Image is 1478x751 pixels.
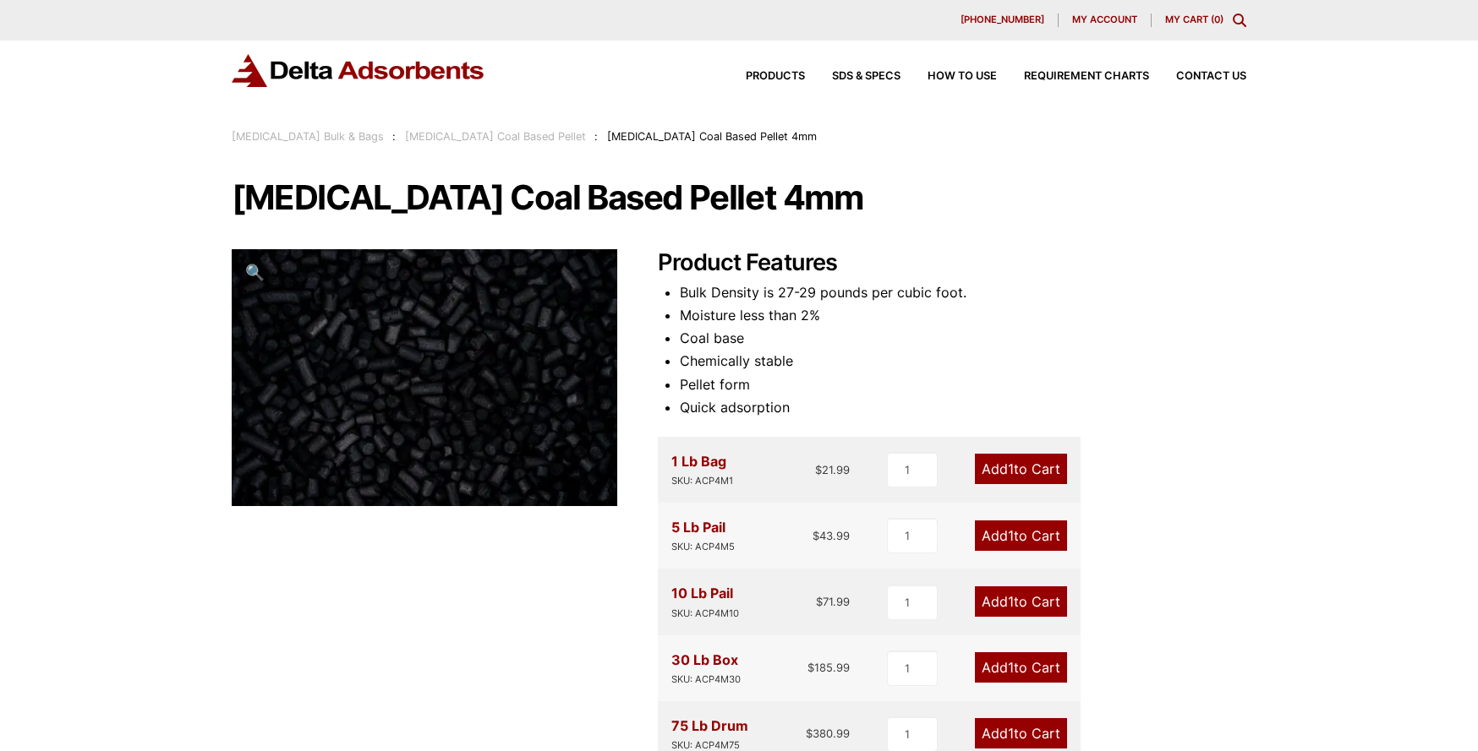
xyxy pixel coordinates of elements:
h1: [MEDICAL_DATA] Coal Based Pellet 4mm [232,180,1246,215]
a: Add1to Cart [975,652,1067,683]
span: Products [746,71,805,82]
a: [MEDICAL_DATA] Coal Based Pellet [405,130,586,143]
span: 1 [1008,527,1014,544]
li: Moisture less than 2% [680,304,1246,327]
a: Products [719,71,805,82]
a: Requirement Charts [997,71,1149,82]
li: Coal base [680,327,1246,350]
span: How to Use [928,71,997,82]
bdi: 185.99 [807,661,850,674]
a: View full-screen image gallery [232,249,278,296]
li: Chemically stable [680,350,1246,373]
bdi: 71.99 [816,595,850,608]
span: $ [807,661,814,674]
div: SKU: ACP4M5 [671,539,735,555]
bdi: 380.99 [806,727,850,740]
span: 1 [1008,593,1014,610]
span: 0 [1214,14,1220,25]
span: $ [815,463,822,476]
a: SDS & SPECS [805,71,900,82]
span: SDS & SPECS [832,71,900,82]
a: Add1to Cart [975,718,1067,748]
span: $ [813,529,819,542]
span: : [392,130,396,143]
div: 5 Lb Pail [671,516,735,555]
a: My account [1059,14,1152,27]
span: 1 [1008,659,1014,676]
li: Bulk Density is 27-29 pounds per cubic foot. [680,281,1246,304]
div: SKU: ACP4M10 [671,606,739,622]
div: SKU: ACP4M30 [671,672,741,688]
span: : [594,130,598,143]
span: Requirement Charts [1024,71,1149,82]
span: 1 [1008,725,1014,742]
a: Add1to Cart [975,586,1067,617]
h2: Product Features [658,249,1246,277]
a: Contact Us [1149,71,1246,82]
li: Quick adsorption [680,396,1246,419]
div: 1 Lb Bag [671,450,733,489]
div: 30 Lb Box [671,649,741,688]
span: 🔍 [245,263,265,281]
span: 1 [1008,460,1014,477]
img: Delta Adsorbents [232,54,485,87]
li: Pellet form [680,373,1246,396]
a: Add1to Cart [975,454,1067,484]
span: Contact Us [1176,71,1246,82]
bdi: 43.99 [813,529,850,542]
bdi: 21.99 [815,463,850,476]
div: Toggle Modal Content [1233,14,1246,27]
span: $ [806,727,813,740]
span: [MEDICAL_DATA] Coal Based Pellet 4mm [607,130,817,143]
span: My account [1072,15,1137,24]
a: [MEDICAL_DATA] Bulk & Bags [232,130,384,143]
span: $ [816,595,823,608]
a: How to Use [900,71,997,82]
a: My Cart (0) [1165,14,1223,25]
a: Add1to Cart [975,520,1067,551]
a: [PHONE_NUMBER] [947,14,1059,27]
div: 10 Lb Pail [671,582,739,621]
div: SKU: ACP4M1 [671,473,733,489]
span: [PHONE_NUMBER] [961,15,1044,24]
